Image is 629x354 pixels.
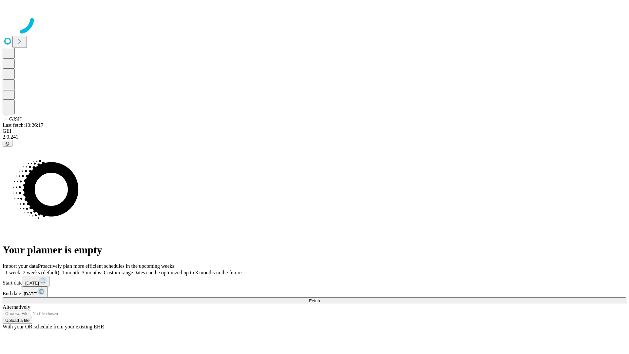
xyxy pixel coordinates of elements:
[3,317,32,324] button: Upload a file
[3,122,44,128] span: Last fetch: 10:26:17
[24,291,37,296] span: [DATE]
[21,286,48,297] button: [DATE]
[23,276,49,286] button: [DATE]
[309,298,320,303] span: Fetch
[3,276,626,286] div: Start date
[5,270,20,275] span: 1 week
[62,270,79,275] span: 1 month
[3,140,12,147] button: @
[3,297,626,304] button: Fetch
[5,141,10,146] span: @
[104,270,133,275] span: Custom range
[3,324,104,329] span: With your OR schedule from your existing EHR
[38,263,176,269] span: Proactively plan more efficient schedules in the upcoming weeks.
[3,128,626,134] div: GEI
[3,286,626,297] div: End date
[3,304,30,310] span: Alternatively
[9,116,22,122] span: GJSH
[3,244,626,256] h1: Your planner is empty
[133,270,243,275] span: Dates can be optimized up to 3 months in the future.
[25,281,39,285] span: [DATE]
[3,263,38,269] span: Import your data
[3,134,626,140] div: 2.0.241
[82,270,101,275] span: 3 months
[23,270,59,275] span: 2 weeks (default)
